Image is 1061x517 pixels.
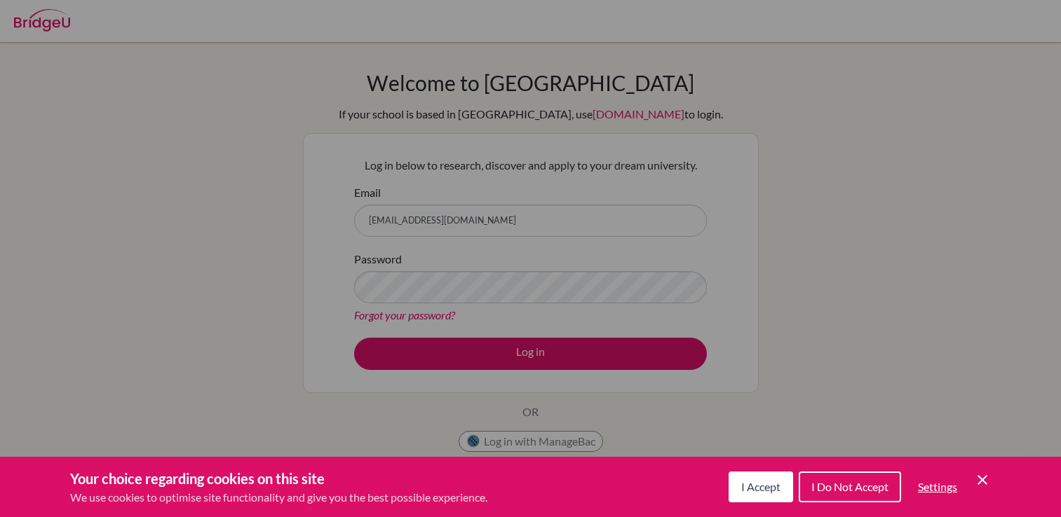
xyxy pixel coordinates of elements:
[741,480,780,493] span: I Accept
[907,473,968,501] button: Settings
[70,489,487,506] p: We use cookies to optimise site functionality and give you the best possible experience.
[729,471,793,502] button: I Accept
[811,480,888,493] span: I Do Not Accept
[974,471,991,488] button: Save and close
[799,471,901,502] button: I Do Not Accept
[918,480,957,493] span: Settings
[70,468,487,489] h3: Your choice regarding cookies on this site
